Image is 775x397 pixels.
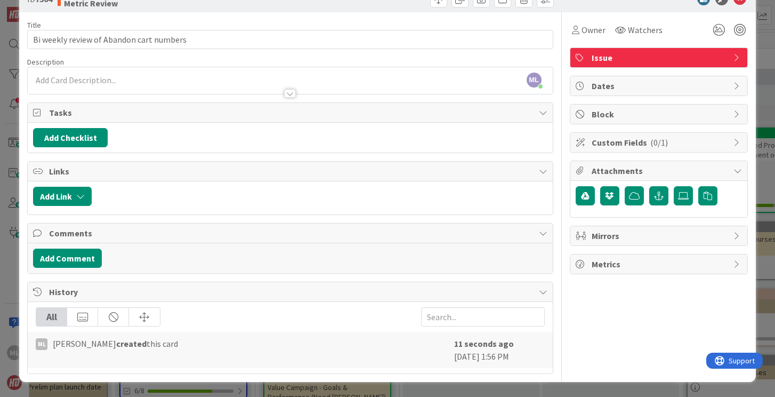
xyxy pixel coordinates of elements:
span: Watchers [628,23,663,36]
input: type card name here... [27,30,553,49]
b: created [116,338,147,349]
span: [PERSON_NAME] this card [53,337,178,350]
span: Custom Fields [592,136,728,149]
span: Dates [592,80,728,92]
span: Owner [582,23,606,36]
span: Mirrors [592,229,728,242]
span: Description [27,57,64,67]
button: Add Link [33,187,92,206]
b: 11 seconds ago [454,338,514,349]
span: Attachments [592,164,728,177]
div: ML [36,338,47,350]
span: Block [592,108,728,121]
span: History [49,285,533,298]
span: ML [527,73,542,88]
div: All [36,308,67,326]
input: Search... [421,307,545,327]
span: Tasks [49,106,533,119]
span: Metrics [592,258,728,271]
label: Title [27,20,41,30]
span: Links [49,165,533,178]
span: Support [22,2,49,14]
button: Add Checklist [33,128,108,147]
span: Issue [592,51,728,64]
span: ( 0/1 ) [650,137,668,148]
div: [DATE] 1:56 PM [454,337,545,363]
span: Comments [49,227,533,240]
button: Add Comment [33,249,102,268]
